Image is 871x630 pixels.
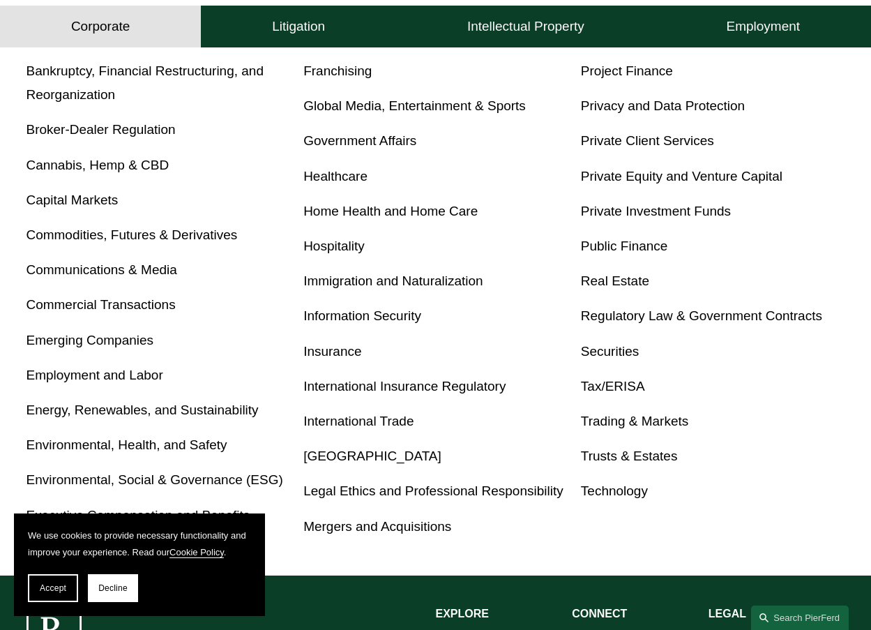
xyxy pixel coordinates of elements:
[98,583,128,593] span: Decline
[303,239,365,253] a: Hospitality
[303,308,421,323] a: Information Security
[28,527,251,560] p: We use cookies to provide necessary functionality and improve your experience. Read our .
[28,574,78,602] button: Accept
[26,193,118,207] a: Capital Markets
[581,273,649,288] a: Real Estate
[26,333,153,347] a: Emerging Companies
[26,472,282,487] a: Environmental, Social & Governance (ESG)
[572,608,627,620] strong: CONNECT
[303,379,506,393] a: International Insurance Regulatory
[581,169,782,183] a: Private Equity and Venture Capital
[26,227,237,242] a: Commodities, Futures & Derivatives
[26,158,169,172] a: Cannabis, Hemp & CBD
[40,583,66,593] span: Accept
[581,344,639,359] a: Securities
[272,18,325,35] h4: Litigation
[303,344,361,359] a: Insurance
[303,449,441,463] a: [GEOGRAPHIC_DATA]
[303,98,526,113] a: Global Media, Entertainment & Sports
[303,519,451,534] a: Mergers and Acquisitions
[26,63,263,102] a: Bankruptcy, Financial Restructuring, and Reorganization
[581,239,668,253] a: Public Finance
[26,122,175,137] a: Broker-Dealer Regulation
[709,608,746,620] strong: LEGAL
[26,403,258,417] a: Energy, Renewables, and Sustainability
[14,513,265,616] section: Cookie banner
[26,368,162,382] a: Employment and Labor
[169,547,224,557] a: Cookie Policy
[303,273,483,288] a: Immigration and Naturalization
[581,414,688,428] a: Trading & Markets
[303,483,563,498] a: Legal Ethics and Professional Responsibility
[581,483,648,498] a: Technology
[71,18,130,35] h4: Corporate
[26,508,250,523] a: Executive Compensation and Benefits
[581,98,745,113] a: Privacy and Data Protection
[727,18,801,35] h4: Employment
[26,297,175,312] a: Commercial Transactions
[581,379,645,393] a: Tax/ERISA
[303,204,478,218] a: Home Health and Home Care
[303,169,368,183] a: Healthcare
[26,437,227,452] a: Environmental, Health, and Safety
[581,133,714,148] a: Private Client Services
[436,608,489,620] strong: EXPLORE
[581,449,678,463] a: Trusts & Estates
[303,414,414,428] a: International Trade
[467,18,584,35] h4: Intellectual Property
[751,606,849,630] a: Search this site
[581,308,822,323] a: Regulatory Law & Government Contracts
[88,574,138,602] button: Decline
[303,63,372,78] a: Franchising
[581,63,673,78] a: Project Finance
[26,262,176,277] a: Communications & Media
[303,133,416,148] a: Government Affairs
[581,204,731,218] a: Private Investment Funds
